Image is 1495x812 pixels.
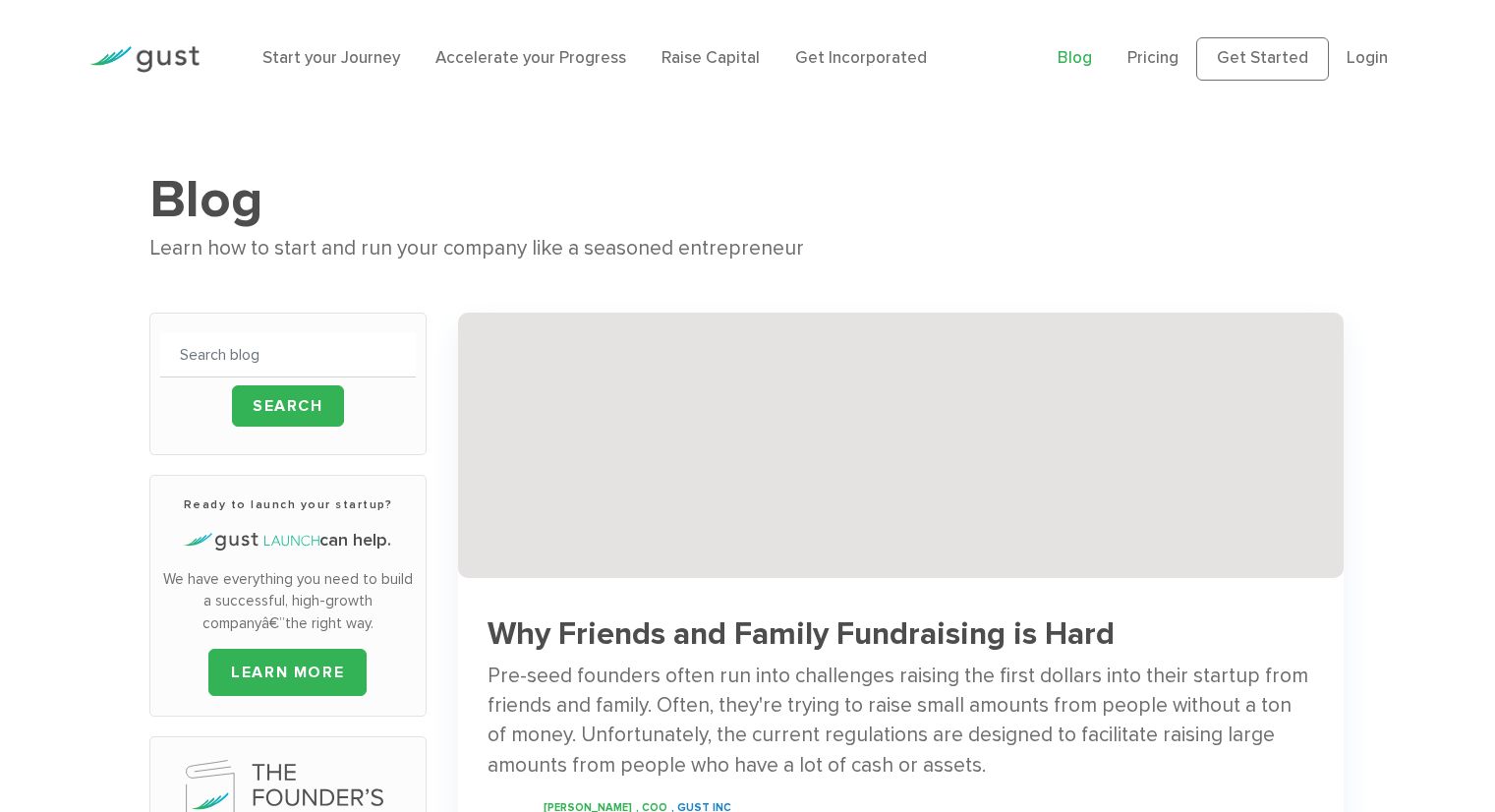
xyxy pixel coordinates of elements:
[232,385,344,427] input: Search
[160,495,416,513] h3: Ready to launch your startup?
[795,48,927,68] a: Get Incorporated
[262,48,400,68] a: Start your Journey
[1196,37,1329,81] a: Get Started
[1127,48,1179,68] a: Pricing
[1058,48,1092,68] a: Blog
[160,528,416,553] h4: can help.
[149,232,1346,265] div: Learn how to start and run your company like a seasoned entrepreneur
[160,568,416,635] p: We have everything you need to build a successful, high-growth companyâ€”the right way.
[488,662,1314,781] div: Pre-seed founders often run into challenges raising the first dollars into their startup from fri...
[435,48,626,68] a: Accelerate your Progress
[208,649,367,696] a: LEARN MORE
[661,48,760,68] a: Raise Capital
[1347,48,1388,68] a: Login
[149,167,1346,232] h1: Blog
[160,333,416,377] input: Search blog
[89,46,200,73] img: Gust Logo
[488,617,1314,652] h3: Why Friends and Family Fundraising is Hard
